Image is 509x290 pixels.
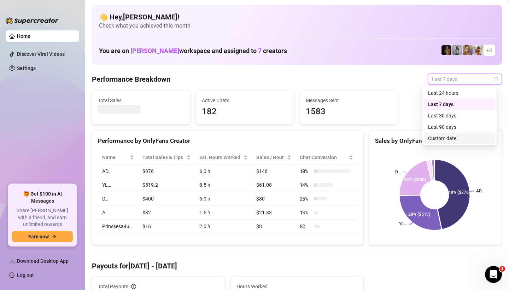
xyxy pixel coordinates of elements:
a: Settings [17,65,36,71]
td: $16 [138,220,195,233]
td: A… [98,206,138,220]
span: Sales / Hour [256,153,285,161]
div: Last 90 days [428,123,491,131]
td: 6.0 h [195,164,252,178]
div: Performance by OnlyFans Creator [98,136,357,146]
span: 1 [499,266,505,272]
img: A [452,45,462,55]
div: Last 90 days [424,121,495,133]
span: Total Sales & Tips [142,153,185,161]
a: Home [17,33,30,39]
span: calendar [494,77,498,81]
span: 25 % [300,195,311,203]
td: $80 [252,192,295,206]
span: download [9,258,15,264]
div: Custom date [428,134,491,142]
td: $876 [138,164,195,178]
span: 14 % [300,181,311,189]
span: arrow-right [52,234,57,239]
h4: 👋 Hey, [PERSON_NAME] ! [99,12,495,22]
span: 10 % [300,167,311,175]
th: Sales / Hour [252,151,295,164]
span: Active Chats [202,97,288,104]
img: D [441,45,451,55]
td: $519.2 [138,178,195,192]
span: 🎁 Get $100 in AI Messages [12,191,73,204]
th: Name [98,151,138,164]
span: Total Sales [98,97,184,104]
div: Est. Hours Worked [199,153,242,161]
span: Download Desktop App [17,258,69,264]
span: 7 [258,47,262,54]
span: Name [102,153,128,161]
span: 182 [202,105,288,118]
h4: Payouts for [DATE] - [DATE] [92,261,502,271]
h4: Performance Breakdown [92,74,170,84]
span: 13 % [300,209,311,216]
img: logo-BBDzfeDw.svg [6,17,59,24]
td: 2.0 h [195,220,252,233]
span: Earn now [28,234,49,239]
td: $61.08 [252,178,295,192]
td: 1.5 h [195,206,252,220]
div: Last 24 hours [424,87,495,99]
td: AD… [98,164,138,178]
a: Log out [17,272,34,278]
span: 8 % [300,222,311,230]
span: info-circle [131,284,136,289]
td: Prinssesa4u… [98,220,138,233]
div: Last 7 days [424,99,495,110]
td: $146 [252,164,295,178]
span: Messages Sent [306,97,392,104]
a: Discover Viral Videos [17,51,65,57]
span: Check what you achieved this month [99,22,495,30]
div: Last 7 days [428,100,491,108]
div: Last 30 days [424,110,495,121]
span: + 3 [486,46,492,54]
text: D… [395,169,400,174]
td: $400 [138,192,195,206]
td: D… [98,192,138,206]
td: $8 [252,220,295,233]
span: Last 7 days [432,74,498,85]
td: 8.5 h [195,178,252,192]
text: AD… [476,189,484,194]
td: 5.0 h [195,192,252,206]
span: [PERSON_NAME] [130,47,179,54]
div: Sales by OnlyFans Creator [375,136,496,146]
th: Chat Conversion [296,151,357,164]
div: Custom date [424,133,495,144]
th: Total Sales & Tips [138,151,195,164]
iframe: Intercom live chat [485,266,502,283]
div: Last 24 hours [428,89,491,97]
td: $21.33 [252,206,295,220]
div: Last 30 days [428,112,491,120]
text: YL… [399,222,407,227]
td: $32 [138,206,195,220]
img: Green [473,45,483,55]
span: Share [PERSON_NAME] with a friend, and earn unlimited rewards [12,207,73,228]
img: Cherry [463,45,473,55]
h1: You are on workspace and assigned to creators [99,47,287,55]
td: YL… [98,178,138,192]
span: Chat Conversion [300,153,347,161]
span: 1583 [306,105,392,118]
button: Earn nowarrow-right [12,231,73,242]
